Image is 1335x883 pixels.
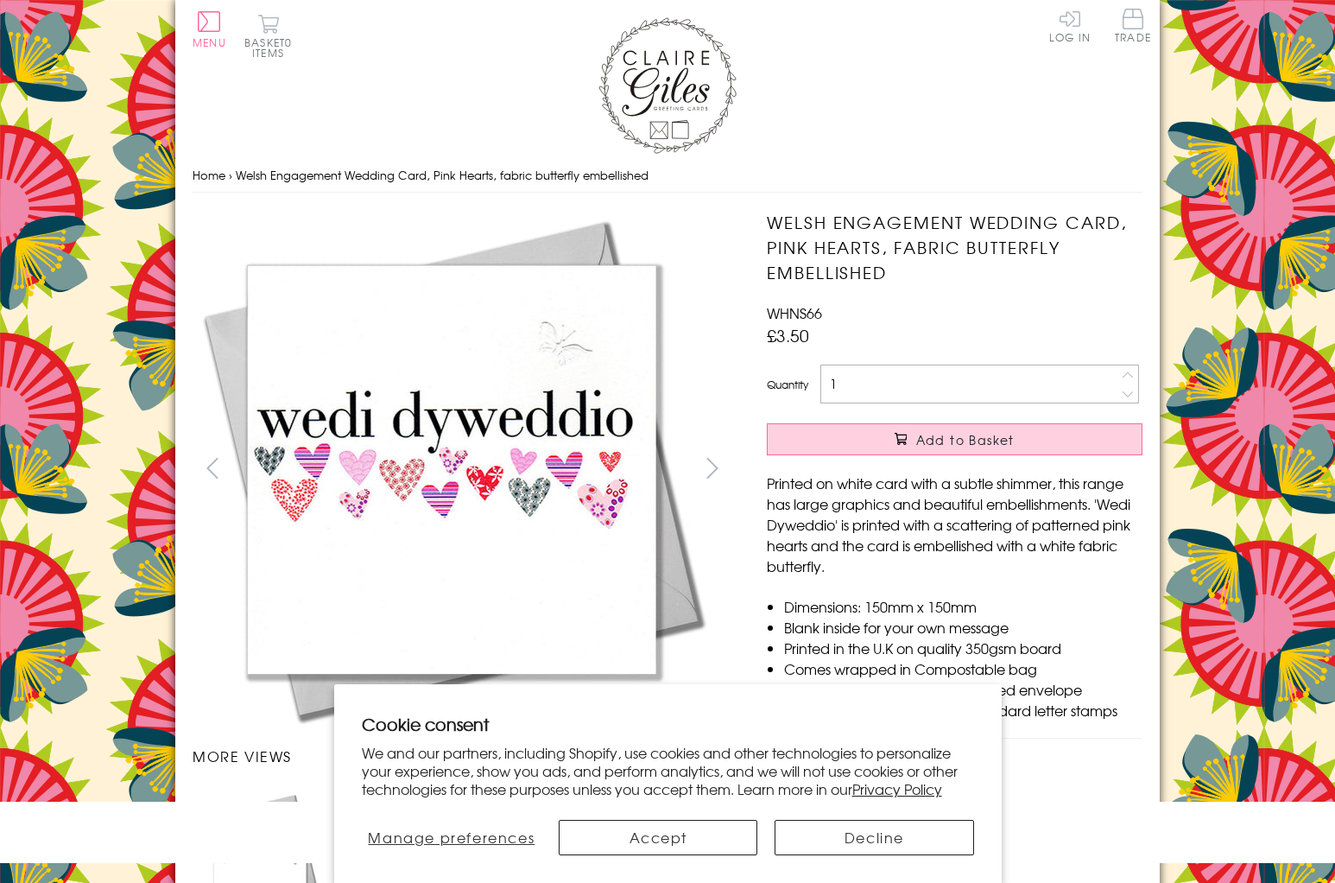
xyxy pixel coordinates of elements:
[1049,9,1091,42] a: Log In
[244,14,292,58] button: Basket0 items
[767,473,1142,576] p: Printed on white card with a subtle shimmer, this range has large graphics and beautiful embellis...
[916,431,1015,448] span: Add to Basket
[767,423,1142,455] button: Add to Basket
[193,158,1142,194] nav: breadcrumbs
[193,448,231,487] button: prev
[368,827,535,848] span: Manage preferences
[784,638,1142,658] li: Printed in the U.K on quality 350gsm board
[229,167,232,183] span: ›
[236,167,649,183] span: Welsh Engagement Wedding Card, Pink Hearts, fabric butterfly embellished
[784,679,1142,700] li: With matching sustainable sourced envelope
[767,302,822,323] span: WHNS66
[362,712,974,736] h2: Cookie consent
[852,778,942,799] a: Privacy Policy
[193,746,732,766] h3: More views
[767,323,809,347] span: £3.50
[784,596,1142,617] li: Dimensions: 150mm x 150mm
[193,167,225,183] a: Home
[775,820,973,855] button: Decline
[598,17,737,154] img: Claire Giles Greetings Cards
[693,448,732,487] button: next
[767,210,1142,284] h1: Welsh Engagement Wedding Card, Pink Hearts, fabric butterfly embellished
[193,35,226,50] span: Menu
[559,820,757,855] button: Accept
[1115,9,1151,46] a: Trade
[362,744,974,797] p: We and our partners, including Shopify, use cookies and other technologies to personalize your ex...
[784,658,1142,679] li: Comes wrapped in Compostable bag
[767,377,808,392] label: Quantity
[784,617,1142,638] li: Blank inside for your own message
[1115,9,1151,42] span: Trade
[252,35,292,60] span: 0 items
[193,11,226,48] button: Menu
[362,820,542,855] button: Manage preferences
[193,210,711,728] img: Welsh Engagement Wedding Card, Pink Hearts, fabric butterfly embellished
